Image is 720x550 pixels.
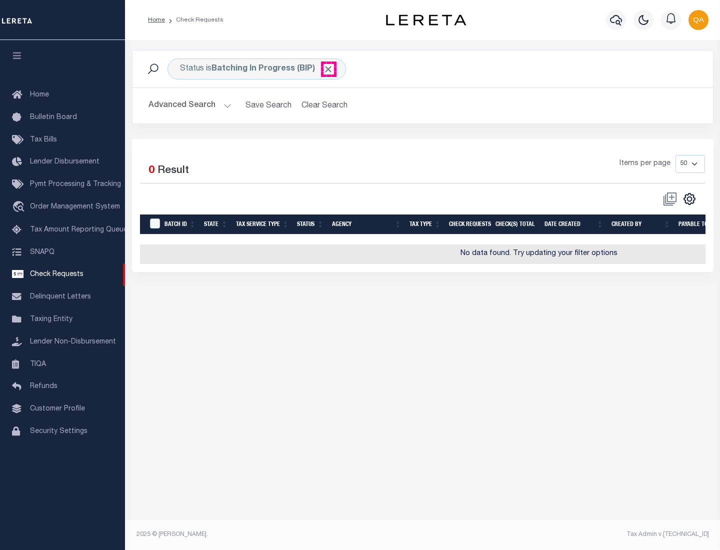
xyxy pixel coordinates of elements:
[30,271,83,278] span: Check Requests
[323,64,333,74] span: Click to Remove
[688,10,708,30] img: svg+xml;base64,PHN2ZyB4bWxucz0iaHR0cDovL3d3dy53My5vcmcvMjAwMC9zdmciIHBvaW50ZXItZXZlbnRzPSJub25lIi...
[239,96,297,115] button: Save Search
[30,91,49,98] span: Home
[211,65,333,73] b: Batching In Progress (BIP)
[200,214,232,235] th: State: activate to sort column ascending
[297,96,352,115] button: Clear Search
[30,248,54,255] span: SNAPQ
[430,530,709,539] div: Tax Admin v.[TECHNICAL_ID]
[148,17,165,23] a: Home
[30,383,57,390] span: Refunds
[30,114,77,121] span: Bulletin Board
[12,201,28,214] i: travel_explore
[30,316,72,323] span: Taxing Entity
[540,214,607,235] th: Date Created: activate to sort column ascending
[157,163,189,179] label: Result
[445,214,491,235] th: Check Requests
[30,338,116,345] span: Lender Non-Disbursement
[30,203,120,210] span: Order Management System
[129,530,423,539] div: 2025 © [PERSON_NAME].
[386,14,466,25] img: logo-dark.svg
[167,58,346,79] div: Status is
[165,15,223,24] li: Check Requests
[30,226,127,233] span: Tax Amount Reporting Queue
[30,158,99,165] span: Lender Disbursement
[30,360,46,367] span: TIQA
[619,158,670,169] span: Items per page
[30,181,121,188] span: Pymt Processing & Tracking
[30,293,91,300] span: Delinquent Letters
[607,214,674,235] th: Created By: activate to sort column ascending
[148,165,154,176] span: 0
[30,405,85,412] span: Customer Profile
[328,214,405,235] th: Agency: activate to sort column ascending
[491,214,540,235] th: Check(s) Total
[405,214,445,235] th: Tax Type: activate to sort column ascending
[30,428,87,435] span: Security Settings
[30,136,57,143] span: Tax Bills
[232,214,293,235] th: Tax Service Type: activate to sort column ascending
[160,214,200,235] th: Batch Id: activate to sort column ascending
[293,214,328,235] th: Status: activate to sort column ascending
[148,96,231,115] button: Advanced Search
